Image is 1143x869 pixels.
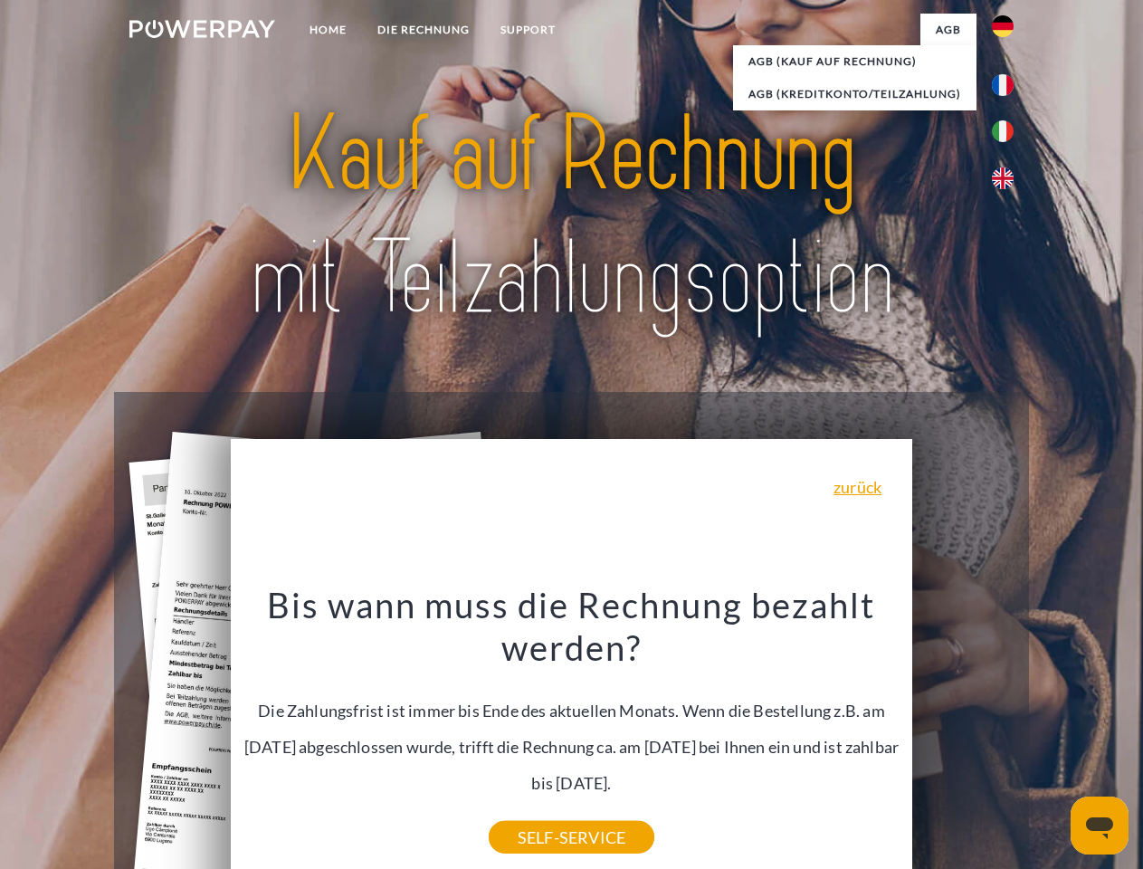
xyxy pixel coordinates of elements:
[992,167,1014,189] img: en
[733,78,976,110] a: AGB (Kreditkonto/Teilzahlung)
[992,15,1014,37] img: de
[992,120,1014,142] img: it
[362,14,485,46] a: DIE RECHNUNG
[485,14,571,46] a: SUPPORT
[833,479,881,495] a: zurück
[294,14,362,46] a: Home
[129,20,275,38] img: logo-powerpay-white.svg
[173,87,970,347] img: title-powerpay_de.svg
[733,45,976,78] a: AGB (Kauf auf Rechnung)
[920,14,976,46] a: agb
[489,821,654,854] a: SELF-SERVICE
[242,583,902,837] div: Die Zahlungsfrist ist immer bis Ende des aktuellen Monats. Wenn die Bestellung z.B. am [DATE] abg...
[992,74,1014,96] img: fr
[1071,797,1129,855] iframe: Schaltfläche zum Öffnen des Messaging-Fensters
[242,583,902,670] h3: Bis wann muss die Rechnung bezahlt werden?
